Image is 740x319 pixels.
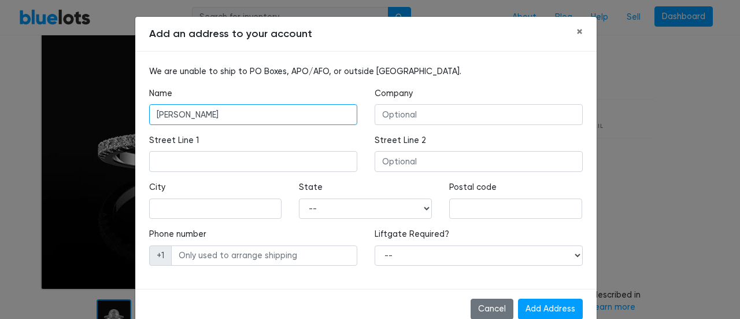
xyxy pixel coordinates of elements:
[375,104,583,125] input: Optional
[149,134,199,147] label: Street Line 1
[149,181,165,194] label: City
[375,151,583,172] input: Optional
[375,87,413,100] label: Company
[149,245,172,266] span: +1
[375,228,449,241] label: Liftgate Required?
[576,24,583,39] span: ×
[375,134,426,147] label: Street Line 2
[567,17,592,48] button: Close
[149,228,206,241] label: Phone number
[171,245,357,266] input: Only used to arrange shipping
[149,65,583,78] p: We are unable to ship to PO Boxes, APO/AFO, or outside [GEOGRAPHIC_DATA].
[449,181,497,194] label: Postal code
[149,26,312,42] h5: Add an address to your account
[299,181,323,194] label: State
[149,87,172,100] label: Name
